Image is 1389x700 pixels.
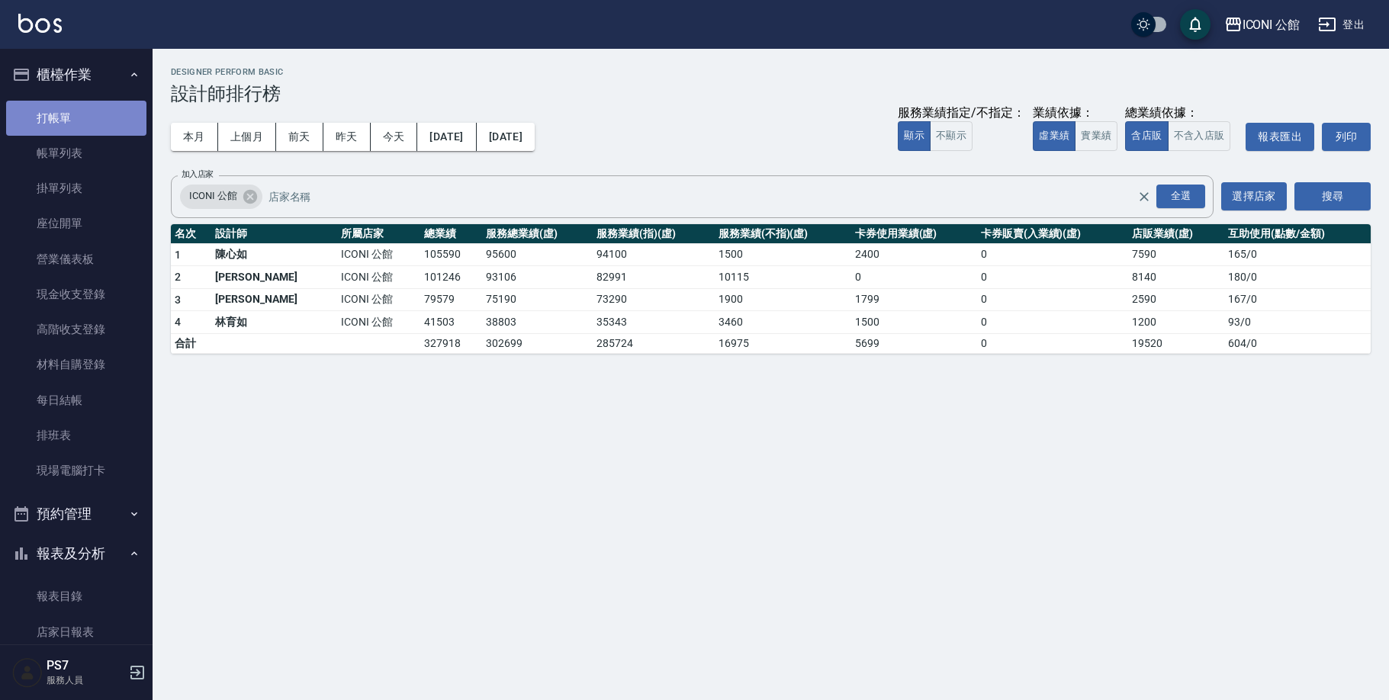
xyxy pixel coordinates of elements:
input: 店家名稱 [265,183,1165,210]
td: 0 [851,266,977,289]
td: 75190 [482,288,593,311]
td: 93 / 0 [1224,311,1371,334]
td: 302699 [482,333,593,353]
td: 167 / 0 [1224,288,1371,311]
button: 昨天 [323,123,371,151]
span: ICONI 公館 [180,188,246,204]
button: Open [1153,181,1208,211]
a: 現金收支登錄 [6,277,146,312]
a: 帳單列表 [6,136,146,171]
p: 服務人員 [47,673,124,687]
td: 105590 [420,243,482,266]
a: 現場電腦打卡 [6,453,146,488]
img: Logo [18,14,62,33]
th: 互助使用(點數/金額) [1224,224,1371,244]
button: 含店販 [1125,121,1168,151]
span: 2 [175,271,181,283]
th: 總業績 [420,224,482,244]
span: 1 [175,249,181,261]
td: 0 [977,243,1129,266]
button: [DATE] [477,123,535,151]
td: 0 [977,333,1129,353]
button: 列印 [1322,123,1371,151]
h3: 設計師排行榜 [171,83,1371,104]
a: 掛單列表 [6,171,146,206]
button: save [1180,9,1211,40]
td: ICONI 公館 [337,266,420,289]
td: 2590 [1128,288,1224,311]
td: 陳心如 [211,243,337,266]
button: 實業績 [1075,121,1117,151]
td: 8140 [1128,266,1224,289]
td: ICONI 公館 [337,243,420,266]
button: 選擇店家 [1221,182,1287,210]
th: 服務總業績(虛) [482,224,593,244]
td: 41503 [420,311,482,334]
label: 加入店家 [182,169,214,180]
td: 101246 [420,266,482,289]
table: a dense table [171,224,1371,354]
th: 設計師 [211,224,337,244]
a: 每日結帳 [6,383,146,418]
h5: PS7 [47,658,124,673]
td: 1500 [715,243,851,266]
td: 95600 [482,243,593,266]
th: 店販業績(虛) [1128,224,1224,244]
th: 所屬店家 [337,224,420,244]
td: 0 [977,266,1129,289]
span: 4 [175,316,181,328]
td: 82991 [593,266,714,289]
button: 本月 [171,123,218,151]
td: 35343 [593,311,714,334]
button: 搜尋 [1294,182,1371,210]
th: 名次 [171,224,211,244]
span: 3 [175,294,181,306]
a: 店家日報表 [6,615,146,650]
div: ICONI 公館 [1243,15,1301,34]
td: 1900 [715,288,851,311]
td: 165 / 0 [1224,243,1371,266]
button: 虛業績 [1033,121,1076,151]
a: 材料自購登錄 [6,347,146,382]
td: 1200 [1128,311,1224,334]
td: 合計 [171,333,211,353]
a: 高階收支登錄 [6,312,146,347]
td: 10115 [715,266,851,289]
th: 卡券使用業績(虛) [851,224,977,244]
div: 全選 [1156,185,1205,208]
div: 業績依據： [1033,105,1117,121]
button: 顯示 [898,121,931,151]
td: 7590 [1128,243,1224,266]
td: 180 / 0 [1224,266,1371,289]
td: 0 [977,288,1129,311]
th: 服務業績(不指)(虛) [715,224,851,244]
td: 1500 [851,311,977,334]
td: [PERSON_NAME] [211,288,337,311]
button: 報表匯出 [1246,123,1314,151]
div: 總業績依據： [1125,105,1238,121]
a: 排班表 [6,418,146,453]
td: 285724 [593,333,714,353]
div: 服務業績指定/不指定： [898,105,1025,121]
td: 3460 [715,311,851,334]
div: ICONI 公館 [180,185,262,209]
th: 服務業績(指)(虛) [593,224,714,244]
button: 上個月 [218,123,276,151]
button: 報表及分析 [6,534,146,573]
td: ICONI 公館 [337,288,420,311]
td: ICONI 公館 [337,311,420,334]
button: Clear [1133,186,1155,207]
td: 1799 [851,288,977,311]
td: 93106 [482,266,593,289]
td: 19520 [1128,333,1224,353]
td: [PERSON_NAME] [211,266,337,289]
button: 登出 [1312,11,1371,39]
button: 前天 [276,123,323,151]
td: 38803 [482,311,593,334]
a: 營業儀表板 [6,242,146,277]
img: Person [12,657,43,688]
button: 不含入店販 [1168,121,1231,151]
td: 94100 [593,243,714,266]
button: 櫃檯作業 [6,55,146,95]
